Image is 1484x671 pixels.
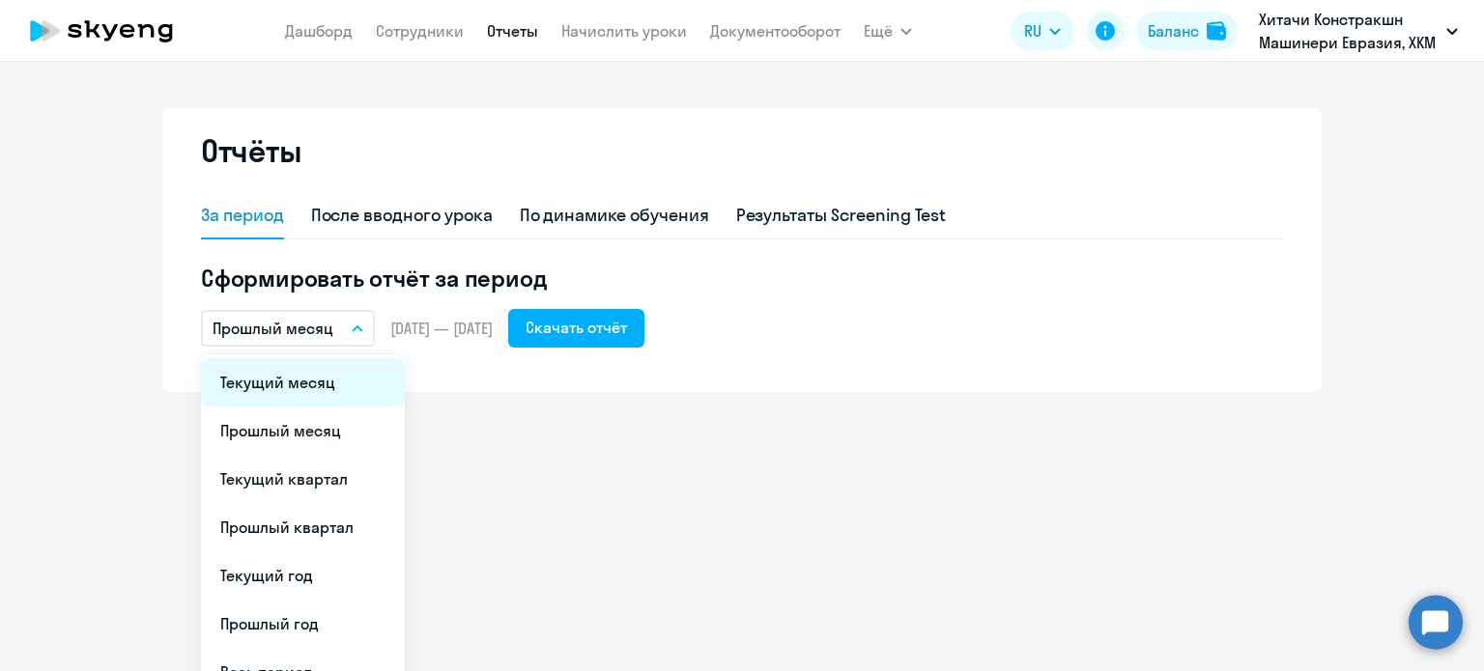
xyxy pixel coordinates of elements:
[526,316,627,339] div: Скачать отчёт
[201,263,1283,294] h5: Сформировать отчёт за период
[561,21,687,41] a: Начислить уроки
[1148,19,1199,42] div: Баланс
[1136,12,1238,50] button: Балансbalance
[487,21,538,41] a: Отчеты
[285,21,353,41] a: Дашборд
[201,131,301,170] h2: Отчёты
[201,310,375,347] button: Прошлый месяц
[311,203,493,228] div: После вводного урока
[1259,8,1439,54] p: Хитачи Констракшн Машинери Евразия, ХКМ ЕВРАЗИЯ, ООО
[710,21,841,41] a: Документооборот
[736,203,947,228] div: Результаты Screening Test
[1207,21,1226,41] img: balance
[1011,12,1074,50] button: RU
[520,203,709,228] div: По динамике обучения
[1024,19,1042,42] span: RU
[390,318,493,339] span: [DATE] — [DATE]
[213,317,333,340] p: Прошлый месяц
[376,21,464,41] a: Сотрудники
[201,203,284,228] div: За период
[508,309,644,348] button: Скачать отчёт
[1249,8,1468,54] button: Хитачи Констракшн Машинери Евразия, ХКМ ЕВРАЗИЯ, ООО
[864,19,893,42] span: Ещё
[864,12,912,50] button: Ещё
